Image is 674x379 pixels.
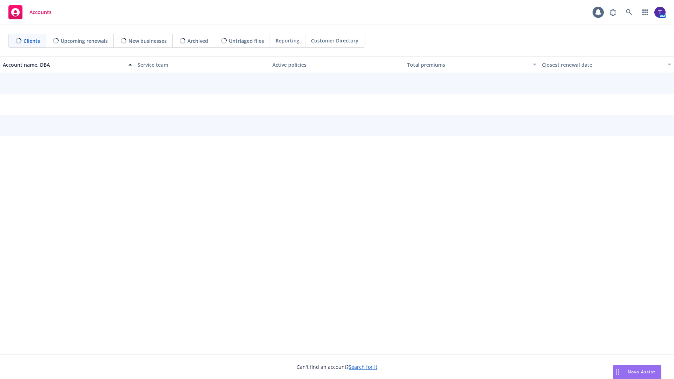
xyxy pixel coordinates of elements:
span: Untriaged files [229,37,264,45]
span: Customer Directory [311,37,358,44]
a: Search for it [349,364,377,370]
button: Total premiums [404,56,539,73]
button: Service team [135,56,270,73]
div: Total premiums [407,61,529,68]
div: Closest renewal date [542,61,663,68]
span: Nova Assist [628,369,655,375]
button: Nova Assist [613,365,661,379]
div: Service team [138,61,267,68]
span: Upcoming renewals [61,37,108,45]
button: Closest renewal date [539,56,674,73]
img: photo [654,7,666,18]
span: Accounts [29,9,52,15]
span: Archived [187,37,208,45]
div: Drag to move [613,365,622,379]
button: Active policies [270,56,404,73]
span: New businesses [128,37,167,45]
a: Switch app [638,5,652,19]
div: Account name, DBA [3,61,124,68]
span: Clients [24,37,40,45]
div: Active policies [272,61,402,68]
span: Reporting [276,37,299,44]
span: Can't find an account? [297,363,377,371]
a: Accounts [6,2,54,22]
a: Search [622,5,636,19]
a: Report a Bug [606,5,620,19]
